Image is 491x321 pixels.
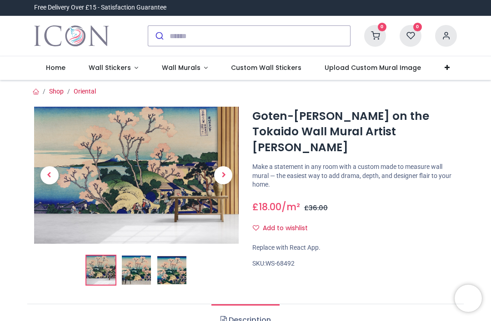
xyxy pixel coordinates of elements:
sup: 0 [378,23,386,31]
a: Wall Murals [150,56,220,80]
iframe: Brevo live chat [455,285,482,312]
a: 0 [364,32,386,39]
div: Replace with React App. [252,243,457,252]
img: WS-68492-02 [122,256,151,285]
sup: 0 [413,23,422,31]
button: Add to wishlistAdd to wishlist [252,221,316,236]
span: Home [46,63,65,72]
span: 18.00 [259,200,281,213]
a: 0 [400,32,421,39]
iframe: Customer reviews powered by Trustpilot [266,3,457,12]
a: Oriental [74,88,96,95]
span: £ [252,200,281,213]
span: 36.00 [309,203,328,212]
a: Wall Stickers [77,56,150,80]
a: Next [208,127,239,223]
h1: Goten-[PERSON_NAME] on the Tokaido Wall Mural Artist [PERSON_NAME] [252,109,457,155]
a: Previous [34,127,65,223]
span: Previous [40,166,59,184]
span: Upload Custom Mural Image [325,63,421,72]
button: Submit [148,26,170,46]
span: WS-68492 [266,260,295,267]
span: /m² [281,200,300,213]
span: Wall Stickers [89,63,131,72]
span: Custom Wall Stickers [231,63,301,72]
p: Make a statement in any room with a custom made to measure wall mural — the easiest way to add dr... [252,163,457,189]
div: SKU: [252,259,457,268]
img: WS-68492-03 [157,256,186,285]
i: Add to wishlist [253,225,259,231]
a: Logo of Icon Wall Stickers [34,23,109,49]
img: Goten-Yama Hill Shinagawa on the Tokaido Wall Mural Artist Katsushika Hokusai [86,256,115,285]
img: Icon Wall Stickers [34,23,109,49]
a: Shop [49,88,64,95]
span: Wall Murals [162,63,200,72]
div: Free Delivery Over £15 - Satisfaction Guarantee [34,3,166,12]
img: Goten-Yama Hill Shinagawa on the Tokaido Wall Mural Artist Katsushika Hokusai [34,107,239,243]
span: £ [304,203,328,212]
span: Next [214,166,232,184]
